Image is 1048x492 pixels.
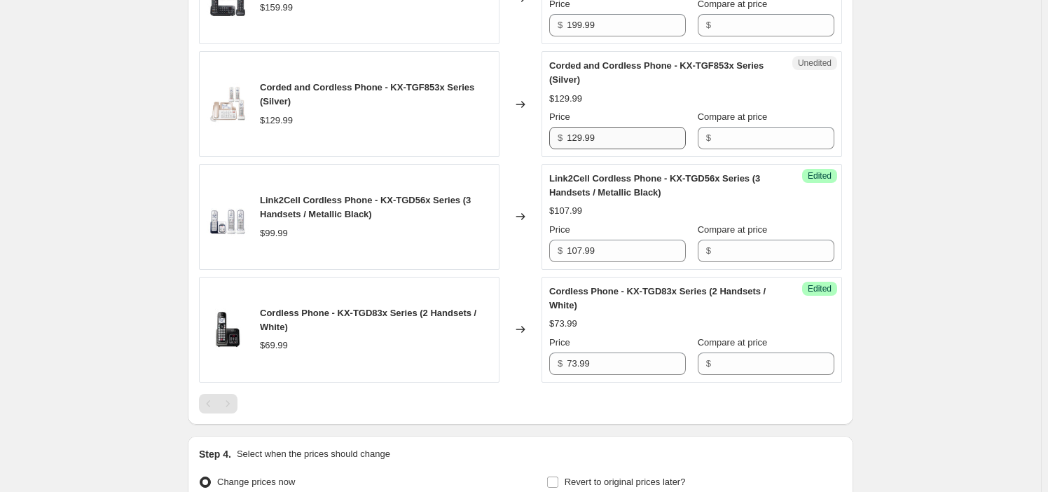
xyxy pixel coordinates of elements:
span: Revert to original prices later? [565,477,686,487]
span: $ [706,20,711,30]
span: Unedited [798,57,832,69]
span: Link2Cell Cordless Phone - KX-TGD56x Series (3 Handsets / Metallic Black) [260,195,471,219]
span: Compare at price [698,111,768,122]
span: Price [549,224,570,235]
p: Select when the prices should change [237,447,390,461]
img: 23-0091_TEL_shopPana_maincarousel_2048x2048_KX-TGD563A_80x.jpg [207,196,249,238]
span: Cordless Phone - KX-TGD83x Series (2 Handsets / White) [549,286,766,310]
span: $ [706,245,711,256]
span: $ [706,358,711,369]
span: Change prices now [217,477,295,487]
span: Corded and Cordless Phone - KX-TGF853x Series (Silver) [260,82,474,107]
div: $129.99 [260,114,293,128]
nav: Pagination [199,394,237,414]
span: $ [558,132,563,143]
span: Cordless Phone - KX-TGD83x Series (2 Handsets / White) [260,308,476,332]
span: Compare at price [698,224,768,235]
img: 23-0091_TEL_shopPana_maincarousel_2048x2048_KX-TGD830M_80x.jpg [207,308,249,350]
span: $ [558,245,563,256]
span: Link2Cell Cordless Phone - KX-TGD56x Series (3 Handsets / Metallic Black) [549,173,760,198]
span: Price [549,337,570,348]
span: $ [706,132,711,143]
span: Corded and Cordless Phone - KX-TGF853x Series (Silver) [549,60,764,85]
span: Edited [808,283,832,294]
span: $ [558,20,563,30]
h2: Step 4. [199,447,231,461]
img: 23-0091_TEL_shopPana_maincarousel_2048xKX-TGF853G2_80x.jpg [207,83,249,125]
div: $129.99 [549,92,582,106]
span: Edited [808,170,832,182]
span: Price [549,111,570,122]
div: $159.99 [260,1,293,15]
div: $69.99 [260,339,288,353]
span: $ [558,358,563,369]
span: Compare at price [698,337,768,348]
div: $107.99 [549,204,582,218]
div: $99.99 [260,226,288,240]
div: $73.99 [549,317,577,331]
